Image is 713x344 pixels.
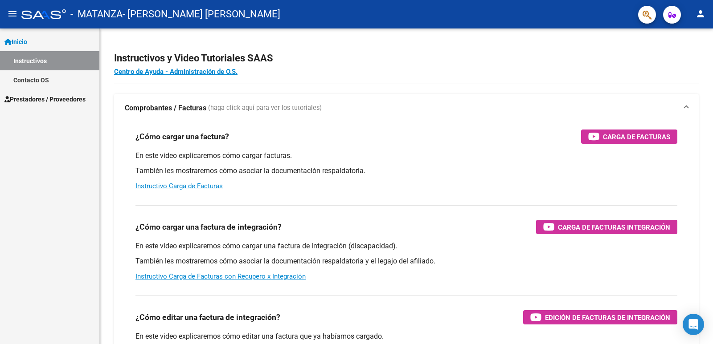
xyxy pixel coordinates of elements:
[695,8,706,19] mat-icon: person
[7,8,18,19] mat-icon: menu
[683,314,704,335] div: Open Intercom Messenger
[114,50,699,67] h2: Instructivos y Video Tutoriales SAAS
[135,241,677,251] p: En este video explicaremos cómo cargar una factura de integración (discapacidad).
[123,4,280,24] span: - [PERSON_NAME] [PERSON_NAME]
[135,332,677,341] p: En este video explicaremos cómo editar una factura que ya habíamos cargado.
[114,94,699,122] mat-expansion-panel-header: Comprobantes / Facturas (haga click aquí para ver los tutoriales)
[545,312,670,323] span: Edición de Facturas de integración
[536,220,677,234] button: Carga de Facturas Integración
[135,151,677,161] p: En este video explicaremos cómo cargar facturas.
[135,166,677,176] p: También les mostraremos cómo asociar la documentación respaldatoria.
[603,131,670,142] span: Carga de Facturas
[114,68,238,76] a: Centro de Ayuda - Administración de O.S.
[135,256,677,266] p: También les mostraremos cómo asociar la documentación respaldatoria y el legajo del afiliado.
[208,103,322,113] span: (haga click aquí para ver los tutoriales)
[125,103,206,113] strong: Comprobantes / Facturas
[135,311,280,324] h3: ¿Cómo editar una factura de integración?
[135,130,229,143] h3: ¿Cómo cargar una factura?
[135,272,306,280] a: Instructivo Carga de Facturas con Recupero x Integración
[558,222,670,233] span: Carga de Facturas Integración
[4,94,86,104] span: Prestadores / Proveedores
[4,37,27,47] span: Inicio
[135,182,223,190] a: Instructivo Carga de Facturas
[70,4,123,24] span: - MATANZA
[523,310,677,324] button: Edición de Facturas de integración
[581,130,677,144] button: Carga de Facturas
[135,221,282,233] h3: ¿Cómo cargar una factura de integración?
